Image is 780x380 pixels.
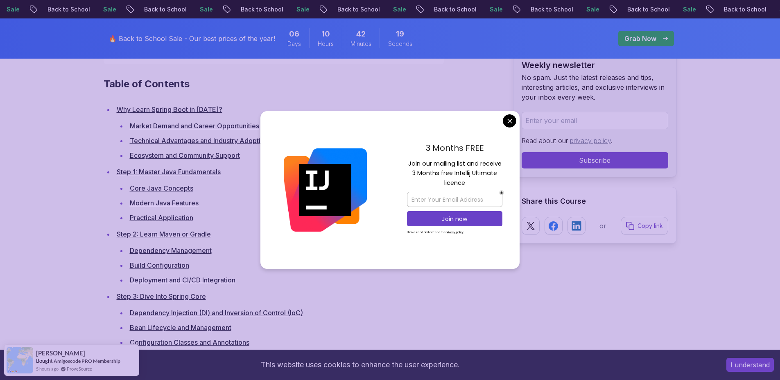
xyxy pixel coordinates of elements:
[109,34,275,43] p: 🔥 Back to School Sale - Our best prices of the year!
[629,5,655,14] p: Sale
[436,5,462,14] p: Sale
[36,357,53,364] span: Bought
[356,28,366,40] span: 42 Minutes
[522,196,668,207] h2: Share this Course
[283,5,339,14] p: Back to School
[318,40,334,48] span: Hours
[130,246,212,255] a: Dependency Management
[726,358,774,372] button: Accept cookies
[570,137,611,145] a: privacy policy
[522,112,668,129] input: Enter your email
[522,152,668,168] button: Subscribe
[522,73,668,102] p: No spam. Just the latest releases and tips, interesting articles, and exclusive interviews in you...
[130,122,259,130] a: Market Demand and Career Opportunities
[242,5,269,14] p: Sale
[621,217,668,235] button: Copy link
[522,136,668,146] p: Read about our .
[130,199,199,207] a: Modern Java Features
[104,77,500,91] h2: Table of Contents
[388,40,412,48] span: Seconds
[573,5,629,14] p: Back to School
[287,40,301,48] span: Days
[638,222,663,230] p: Copy link
[6,356,714,374] div: This website uses cookies to enhance the user experience.
[117,168,221,176] a: Step 1: Master Java Fundamentals
[187,5,242,14] p: Back to School
[130,151,240,159] a: Ecosystem and Community Support
[130,214,193,222] a: Practical Application
[54,358,120,364] a: Amigoscode PRO Membership
[130,137,268,145] a: Technical Advantages and Industry Adoption
[130,276,235,284] a: Deployment and CI/CD Integration
[321,28,330,40] span: 10 Hours
[117,230,211,238] a: Step 2: Learn Maven or Gradle
[67,365,92,372] a: ProveSource
[599,221,606,231] p: or
[289,28,299,40] span: 6 Days
[130,184,193,192] a: Core Java Concepts
[130,338,249,346] a: Configuration Classes and Annotations
[117,292,206,300] a: Step 3: Dive Into Spring Core
[130,261,189,269] a: Build Configuration
[670,5,726,14] p: Back to School
[130,323,231,332] a: Bean Lifecycle and Management
[396,28,404,40] span: 19 Seconds
[146,5,172,14] p: Sale
[90,5,146,14] p: Back to School
[36,365,59,372] span: 5 hours ago
[117,105,222,114] a: Why Learn Spring Boot in [DATE]?
[350,40,371,48] span: Minutes
[624,34,656,43] p: Grab Now
[130,309,303,317] a: Dependency Injection (DI) and Inversion of Control (IoC)
[339,5,365,14] p: Sale
[380,5,436,14] p: Back to School
[477,5,532,14] p: Back to School
[49,5,75,14] p: Sale
[532,5,558,14] p: Sale
[7,347,33,373] img: provesource social proof notification image
[36,350,85,357] span: [PERSON_NAME]
[726,5,752,14] p: Sale
[522,59,668,71] h2: Weekly newsletter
